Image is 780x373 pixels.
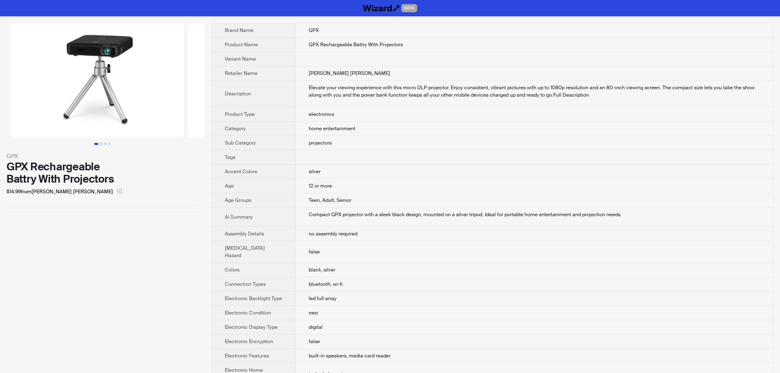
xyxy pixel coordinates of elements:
span: Electronic Condition [225,310,271,316]
span: Product Type [225,111,255,118]
span: GPX Rechargeable Battry With Projectors [309,41,403,48]
span: projectors [309,140,332,146]
button: Go to slide 4 [109,143,111,145]
span: [MEDICAL_DATA] Hazard [225,245,265,259]
span: Colors [225,267,240,273]
span: Ai Summary [225,214,253,220]
span: Sub Category [225,140,256,146]
button: Go to slide 1 [94,143,98,145]
span: Assembly Details [225,231,264,237]
div: $14.99 from [PERSON_NAME] [PERSON_NAME] [7,185,198,198]
span: Description [225,90,251,97]
span: Variant Name [225,56,256,62]
img: GPX Rechargeable Battry With Projectors image 1 [11,23,184,138]
span: digital [309,324,323,330]
span: Category [225,125,246,132]
span: Electronic Backlight Type [225,295,282,302]
span: 12 or more [309,183,332,189]
span: GPX [309,27,319,34]
span: false [309,338,320,345]
span: Connection Types [225,281,266,287]
div: GPX Rechargeable Battry With Projectors [7,161,198,185]
span: Age Groups [225,197,251,203]
span: Retailer Name [225,70,258,77]
span: silver [309,168,321,175]
span: black, silver [309,267,335,273]
span: false [309,249,320,255]
div: GPX [7,151,198,161]
span: new [309,310,318,316]
span: Electronic Encryption [225,338,273,345]
img: GPX Rechargeable Battry With Projectors image 2 [188,23,361,138]
span: select [117,189,122,194]
span: home entertainment [309,125,355,132]
span: Brand Name [225,27,253,34]
div: Compact GPX projector with a sleek black design, mounted on a silver tripod. Ideal for portable h... [309,211,760,218]
span: bluetooth, wi-fi [309,281,343,287]
span: Product Name [225,41,258,48]
span: no assembly required [309,231,357,237]
span: electronics [309,111,334,118]
span: Electronic Display Type [225,324,278,330]
span: Tags [225,154,235,161]
div: Elevate your viewing experience with this micro DLP projector. Enjoy consistent, vibrant pictures... [309,84,760,99]
span: Age [225,183,234,189]
span: Accent Colors [225,168,257,175]
span: Teen, Adult, Senior [309,197,351,203]
span: led full array [309,295,337,302]
button: Go to slide 3 [104,143,106,145]
span: [PERSON_NAME] [PERSON_NAME] [309,70,390,77]
button: Go to slide 2 [100,143,102,145]
span: Electronic Features [225,353,269,359]
span: BETA [401,4,417,12]
span: built-in speakers, media card reader [309,353,391,359]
